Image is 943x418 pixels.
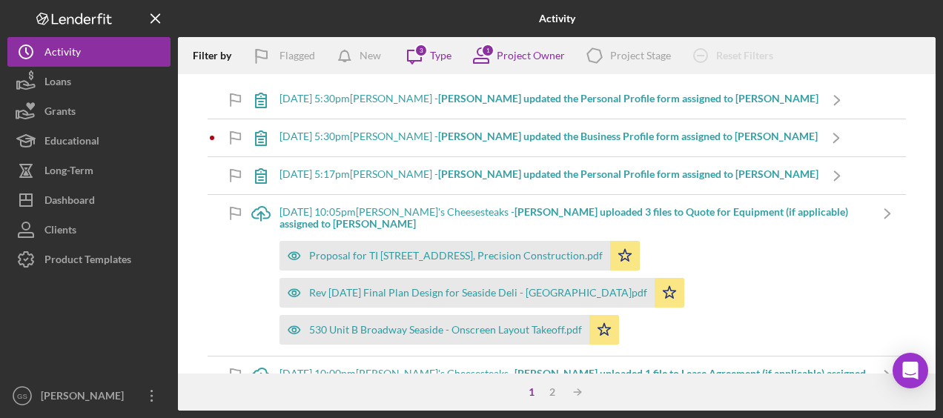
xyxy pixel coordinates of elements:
[279,241,640,271] button: Proposal for TI [STREET_ADDRESS], Precision Construction.pdf
[44,185,95,219] div: Dashboard
[539,13,575,24] b: Activity
[430,50,451,62] div: Type
[44,215,76,248] div: Clients
[893,353,928,388] div: Open Intercom Messenger
[279,168,818,180] div: [DATE] 5:17pm [PERSON_NAME] -
[438,167,818,180] b: [PERSON_NAME] updated the Personal Profile form assigned to [PERSON_NAME]
[242,41,330,70] button: Flagged
[7,245,171,274] button: Product Templates
[7,96,171,126] button: Grants
[44,156,93,189] div: Long-Term
[7,215,171,245] button: Clients
[193,50,242,62] div: Filter by
[279,368,869,391] div: [DATE] 10:00pm [PERSON_NAME]'s Cheesesteaks -
[7,156,171,185] button: Long-Term
[497,50,565,62] div: Project Owner
[242,195,906,356] a: [DATE] 10:05pm[PERSON_NAME]'s Cheesesteaks -[PERSON_NAME] uploaded 3 files to Quote for Equipment...
[309,287,647,299] div: Rev [DATE] Final Plan Design for Seaside Deli - [GEOGRAPHIC_DATA]pdf
[481,44,494,57] div: 1
[44,37,81,70] div: Activity
[309,250,603,262] div: Proposal for TI [STREET_ADDRESS], Precision Construction.pdf
[44,245,131,278] div: Product Templates
[716,41,773,70] div: Reset Filters
[44,126,99,159] div: Educational
[521,386,542,398] div: 1
[542,386,563,398] div: 2
[17,392,27,400] text: GS
[279,205,848,230] b: [PERSON_NAME] uploaded 3 files to Quote for Equipment (if applicable) assigned to [PERSON_NAME]
[7,185,171,215] button: Dashboard
[414,44,428,57] div: 3
[309,324,582,336] div: 530 Unit B Broadway Seaside - Onscreen Layout Takeoff.pdf
[7,126,171,156] button: Educational
[360,41,381,70] div: New
[7,67,171,96] button: Loans
[279,367,866,391] b: [PERSON_NAME] uploaded 1 file to Lease Agreement (if applicable) assigned to [PERSON_NAME]
[242,119,855,156] a: [DATE] 5:30pm[PERSON_NAME] -[PERSON_NAME] updated the Business Profile form assigned to [PERSON_N...
[682,41,788,70] button: Reset Filters
[7,381,171,411] button: GS[PERSON_NAME]
[7,37,171,67] button: Activity
[37,381,133,414] div: [PERSON_NAME]
[279,41,315,70] div: Flagged
[438,92,818,104] b: [PERSON_NAME] updated the Personal Profile form assigned to [PERSON_NAME]
[438,130,818,142] b: [PERSON_NAME] updated the Business Profile form assigned to [PERSON_NAME]
[279,315,619,345] button: 530 Unit B Broadway Seaside - Onscreen Layout Takeoff.pdf
[610,50,671,62] div: Project Stage
[242,82,856,119] a: [DATE] 5:30pm[PERSON_NAME] -[PERSON_NAME] updated the Personal Profile form assigned to [PERSON_N...
[279,93,818,104] div: [DATE] 5:30pm [PERSON_NAME] -
[242,157,856,194] a: [DATE] 5:17pm[PERSON_NAME] -[PERSON_NAME] updated the Personal Profile form assigned to [PERSON_N...
[44,96,76,130] div: Grants
[330,41,396,70] button: New
[44,67,71,100] div: Loans
[279,278,684,308] button: Rev [DATE] Final Plan Design for Seaside Deli - [GEOGRAPHIC_DATA]pdf
[279,130,818,142] div: [DATE] 5:30pm [PERSON_NAME] -
[279,206,869,230] div: [DATE] 10:05pm [PERSON_NAME]'s Cheesesteaks -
